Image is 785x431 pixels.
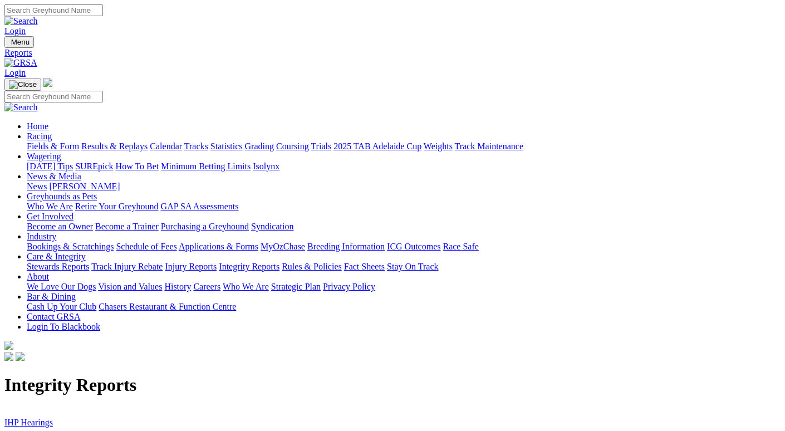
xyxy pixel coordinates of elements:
[219,262,279,271] a: Integrity Reports
[4,16,38,26] img: Search
[165,262,217,271] a: Injury Reports
[251,222,293,231] a: Syndication
[27,212,73,221] a: Get Involved
[387,242,440,251] a: ICG Outcomes
[27,151,61,161] a: Wagering
[210,141,243,151] a: Statistics
[4,79,41,91] button: Toggle navigation
[184,141,208,151] a: Tracks
[307,242,385,251] a: Breeding Information
[91,262,163,271] a: Track Injury Rebate
[4,58,37,68] img: GRSA
[27,292,76,301] a: Bar & Dining
[75,161,113,171] a: SUREpick
[27,161,781,172] div: Wagering
[27,141,79,151] a: Fields & Form
[179,242,258,251] a: Applications & Forms
[27,262,89,271] a: Stewards Reports
[27,182,47,191] a: News
[11,38,30,46] span: Menu
[333,141,421,151] a: 2025 TAB Adelaide Cup
[81,141,148,151] a: Results & Replays
[27,172,81,181] a: News & Media
[323,282,375,291] a: Privacy Policy
[4,48,781,58] a: Reports
[27,141,781,151] div: Racing
[27,192,97,201] a: Greyhounds as Pets
[16,352,24,361] img: twitter.svg
[4,26,26,36] a: Login
[27,242,781,252] div: Industry
[27,121,48,131] a: Home
[253,161,279,171] a: Isolynx
[27,272,49,281] a: About
[27,252,86,261] a: Care & Integrity
[27,282,781,292] div: About
[4,341,13,350] img: logo-grsa-white.png
[27,131,52,141] a: Racing
[116,161,159,171] a: How To Bet
[27,202,781,212] div: Greyhounds as Pets
[4,418,53,427] a: IHP Hearings
[261,242,305,251] a: MyOzChase
[27,182,781,192] div: News & Media
[193,282,220,291] a: Careers
[161,222,249,231] a: Purchasing a Greyhound
[27,322,100,331] a: Login To Blackbook
[27,302,96,311] a: Cash Up Your Club
[271,282,321,291] a: Strategic Plan
[164,282,191,291] a: History
[27,242,114,251] a: Bookings & Scratchings
[455,141,523,151] a: Track Maintenance
[150,141,182,151] a: Calendar
[99,302,236,311] a: Chasers Restaurant & Function Centre
[49,182,120,191] a: [PERSON_NAME]
[4,68,26,77] a: Login
[387,262,438,271] a: Stay On Track
[311,141,331,151] a: Trials
[282,262,342,271] a: Rules & Policies
[4,4,103,16] input: Search
[75,202,159,211] a: Retire Your Greyhound
[27,202,73,211] a: Who We Are
[116,242,176,251] a: Schedule of Fees
[161,202,239,211] a: GAP SA Assessments
[98,282,162,291] a: Vision and Values
[4,352,13,361] img: facebook.svg
[27,312,80,321] a: Contact GRSA
[4,91,103,102] input: Search
[276,141,309,151] a: Coursing
[27,262,781,272] div: Care & Integrity
[27,282,96,291] a: We Love Our Dogs
[4,375,781,395] h1: Integrity Reports
[424,141,453,151] a: Weights
[4,102,38,112] img: Search
[43,78,52,87] img: logo-grsa-white.png
[27,161,73,171] a: [DATE] Tips
[344,262,385,271] a: Fact Sheets
[95,222,159,231] a: Become a Trainer
[443,242,478,251] a: Race Safe
[4,36,34,48] button: Toggle navigation
[27,302,781,312] div: Bar & Dining
[27,222,93,231] a: Become an Owner
[245,141,274,151] a: Grading
[9,80,37,89] img: Close
[27,232,56,241] a: Industry
[223,282,269,291] a: Who We Are
[27,222,781,232] div: Get Involved
[161,161,251,171] a: Minimum Betting Limits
